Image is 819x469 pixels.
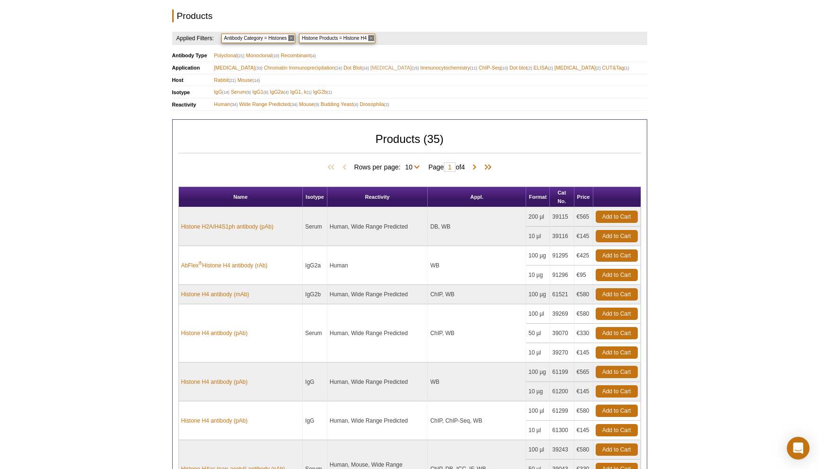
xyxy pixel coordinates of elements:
td: €580 [574,401,593,421]
span: Polyclonal [214,51,245,60]
td: €425 [574,246,593,265]
h4: Applied Filters: [172,32,215,45]
span: ChIP-Seq [479,63,508,72]
td: Human, Wide Range Predicted [327,304,428,363]
a: AbFlex®Histone H4 antibody (rAb) [181,261,268,270]
td: DB, WB [428,207,526,246]
sup: ® [199,261,202,266]
span: Last Page [479,163,493,172]
td: 39070 [550,324,574,343]
span: (24) [335,66,342,71]
span: (24) [361,66,369,71]
div: Open Intercom Messenger [787,437,810,460]
td: €145 [574,227,593,246]
th: Price [574,187,593,207]
td: Serum [303,207,327,246]
td: 61299 [550,401,574,421]
a: Histone H4 antibody (pAb) [181,329,248,337]
a: Histone H4 antibody (pAb) [181,416,248,425]
span: (2) [527,66,532,71]
td: 10 µl [526,343,550,363]
a: Add to Cart [596,308,638,320]
th: Reactivity [327,187,428,207]
span: Dot Blot [343,63,369,72]
td: ChIP, ChIP-Seq, WB [428,401,526,440]
td: €565 [574,207,593,227]
th: Appl. [428,187,526,207]
span: IgG2b [313,88,332,97]
td: Human, Wide Range Predicted [327,207,428,246]
td: Serum [303,304,327,363]
span: Mouse [238,76,260,85]
a: Add to Cart [596,385,638,398]
th: Isotype [303,187,327,207]
span: Immunocytochemistry [420,63,477,72]
span: [MEDICAL_DATA] [555,63,601,72]
span: [MEDICAL_DATA] [370,63,419,72]
a: Add to Cart [596,269,638,281]
th: Host [172,74,214,86]
span: (2) [548,66,553,71]
a: Add to Cart [596,443,638,456]
a: Add to Cart [596,424,638,436]
span: (21) [237,53,244,58]
span: (10) [501,66,508,71]
th: Application [172,62,214,74]
a: Add to Cart [596,346,638,359]
span: [MEDICAL_DATA] [214,63,263,72]
a: Add to Cart [596,230,638,242]
span: Mouse [299,100,319,109]
span: (14) [253,78,260,83]
a: Histone H2A/H4S1ph antibody (pAb) [181,222,273,231]
span: (1) [327,90,332,95]
th: Name [179,187,303,207]
a: Add to Cart [596,249,638,262]
span: (2) [596,66,601,71]
td: 91295 [550,246,574,265]
td: Human [327,246,428,285]
span: (1) [307,90,312,95]
span: Previous Page [340,163,349,172]
span: ELISA [534,63,553,72]
th: Reactivity [172,98,214,111]
td: ChIP, WB [428,285,526,304]
a: Add to Cart [596,327,638,339]
span: (11) [470,66,477,71]
td: €565 [574,363,593,382]
a: Add to Cart [596,288,638,301]
span: Recombinant [281,51,316,60]
span: (6) [264,90,269,95]
th: Cat No. [550,187,574,207]
td: 39115 [550,207,574,227]
td: 10 µl [526,227,550,246]
span: Antibody Category = Histones [221,34,296,43]
td: €330 [574,324,593,343]
span: Next Page [470,163,479,172]
span: (33) [255,66,262,71]
td: Human, Wide Range Predicted [327,401,428,440]
td: 61199 [550,363,574,382]
span: IgG1, k [290,88,311,97]
span: IgG1 [252,88,268,97]
span: (9) [314,102,319,107]
span: Dot blot [510,63,532,72]
a: Add to Cart [596,405,638,417]
td: 39116 [550,227,574,246]
td: €145 [574,421,593,440]
td: Human, Wide Range Predicted [327,363,428,401]
td: 100 µg [526,246,550,265]
td: 100 µl [526,401,550,421]
td: 39269 [550,304,574,324]
td: 61300 [550,421,574,440]
td: 100 µl [526,304,550,324]
span: IgG [214,88,229,97]
td: 10 µl [526,421,550,440]
td: 39243 [550,440,574,460]
td: 91296 [550,265,574,285]
td: 100 µl [526,440,550,460]
td: 10 µg [526,265,550,285]
span: (1) [624,66,629,71]
td: €145 [574,343,593,363]
td: €580 [574,285,593,304]
span: (21) [229,78,236,83]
